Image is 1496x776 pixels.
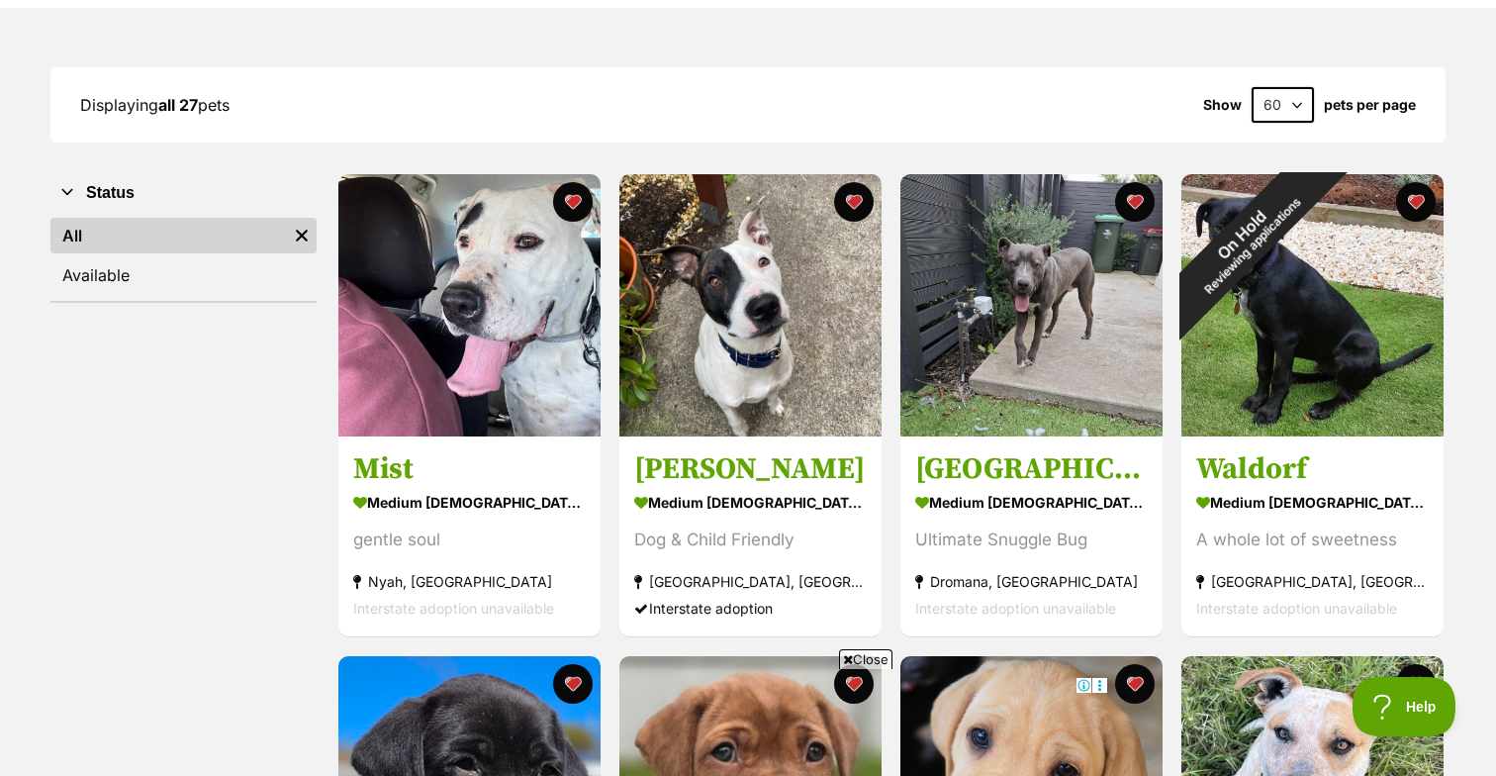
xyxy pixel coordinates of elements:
[634,489,867,518] div: medium [DEMOGRAPHIC_DATA] Dog
[1324,97,1416,113] label: pets per page
[619,174,882,436] img: Frankie
[1181,436,1444,637] a: Waldorf medium [DEMOGRAPHIC_DATA] Dog A whole lot of sweetness [GEOGRAPHIC_DATA], [GEOGRAPHIC_DAT...
[80,95,230,115] span: Displaying pets
[900,174,1163,436] img: Dublin
[915,528,1148,554] div: Ultimate Snuggle Bug
[1396,664,1436,704] button: favourite
[1181,174,1444,436] img: Waldorf
[1115,664,1155,704] button: favourite
[353,451,586,489] h3: Mist
[839,649,892,669] span: Close
[338,174,601,436] img: Mist
[388,677,1108,766] iframe: To enrich screen reader interactions, please activate Accessibility in Grammarly extension settings
[1138,131,1356,349] div: On Hold
[553,182,593,222] button: favourite
[634,569,867,596] div: [GEOGRAPHIC_DATA], [GEOGRAPHIC_DATA]
[1353,677,1456,736] iframe: Help Scout Beacon - Open
[50,214,317,301] div: Status
[1196,569,1429,596] div: [GEOGRAPHIC_DATA], [GEOGRAPHIC_DATA]
[634,451,867,489] h3: [PERSON_NAME]
[553,664,593,704] button: favourite
[50,180,317,206] button: Status
[1202,195,1304,297] span: Reviewing applications
[338,436,601,637] a: Mist medium [DEMOGRAPHIC_DATA] Dog gentle soul Nyah, [GEOGRAPHIC_DATA] Interstate adoption unavai...
[634,596,867,623] div: Interstate adoption
[1181,421,1444,440] a: On HoldReviewing applications
[915,601,1116,618] span: Interstate adoption unavailable
[915,451,1148,489] h3: [GEOGRAPHIC_DATA]
[287,218,317,253] a: Remove filter
[1203,97,1242,113] span: Show
[1196,451,1429,489] h3: Waldorf
[1396,182,1436,222] button: favourite
[353,489,586,518] div: medium [DEMOGRAPHIC_DATA] Dog
[158,95,198,115] strong: all 27
[50,257,317,293] a: Available
[353,601,554,618] span: Interstate adoption unavailable
[834,182,874,222] button: favourite
[50,218,287,253] a: All
[619,436,882,637] a: [PERSON_NAME] medium [DEMOGRAPHIC_DATA] Dog Dog & Child Friendly [GEOGRAPHIC_DATA], [GEOGRAPHIC_D...
[1196,601,1397,618] span: Interstate adoption unavailable
[1196,489,1429,518] div: medium [DEMOGRAPHIC_DATA] Dog
[1196,528,1429,554] div: A whole lot of sweetness
[634,528,867,554] div: Dog & Child Friendly
[915,569,1148,596] div: Dromana, [GEOGRAPHIC_DATA]
[353,528,586,554] div: gentle soul
[353,569,586,596] div: Nyah, [GEOGRAPHIC_DATA]
[1115,182,1155,222] button: favourite
[900,436,1163,637] a: [GEOGRAPHIC_DATA] medium [DEMOGRAPHIC_DATA] Dog Ultimate Snuggle Bug Dromana, [GEOGRAPHIC_DATA] I...
[915,489,1148,518] div: medium [DEMOGRAPHIC_DATA] Dog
